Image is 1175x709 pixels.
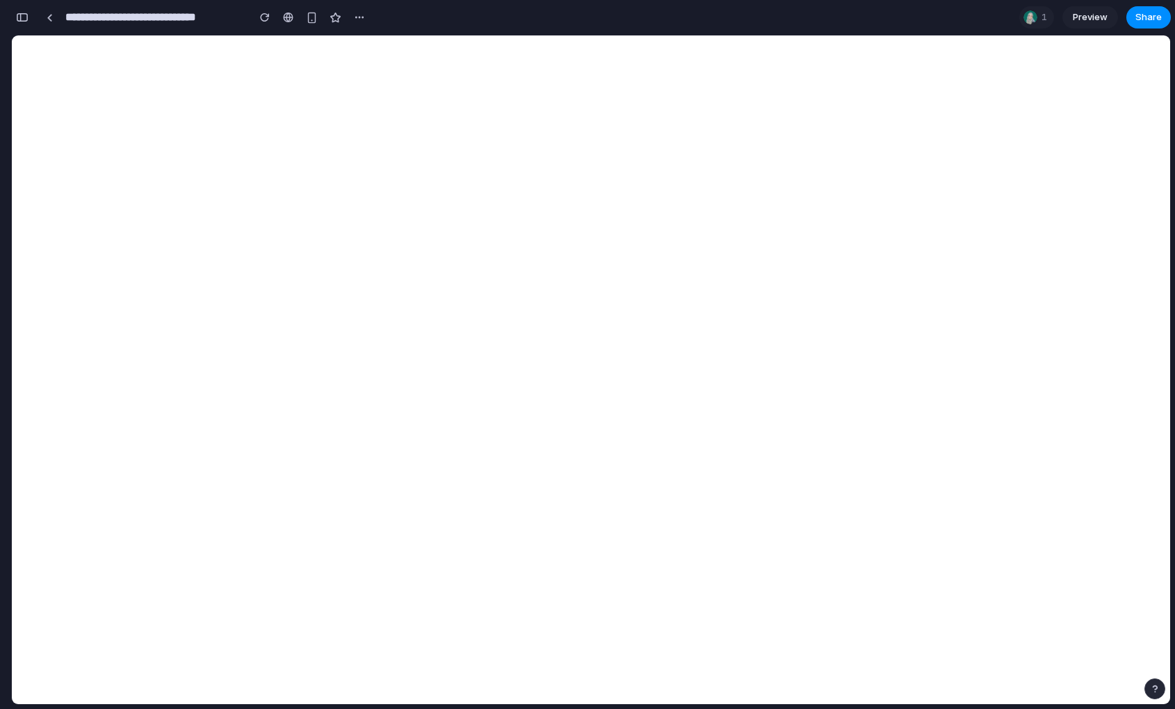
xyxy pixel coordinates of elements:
[1135,10,1162,24] span: Share
[1062,6,1118,28] a: Preview
[1019,6,1054,28] div: 1
[1073,10,1108,24] span: Preview
[1042,10,1051,24] span: 1
[1126,6,1171,28] button: Share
